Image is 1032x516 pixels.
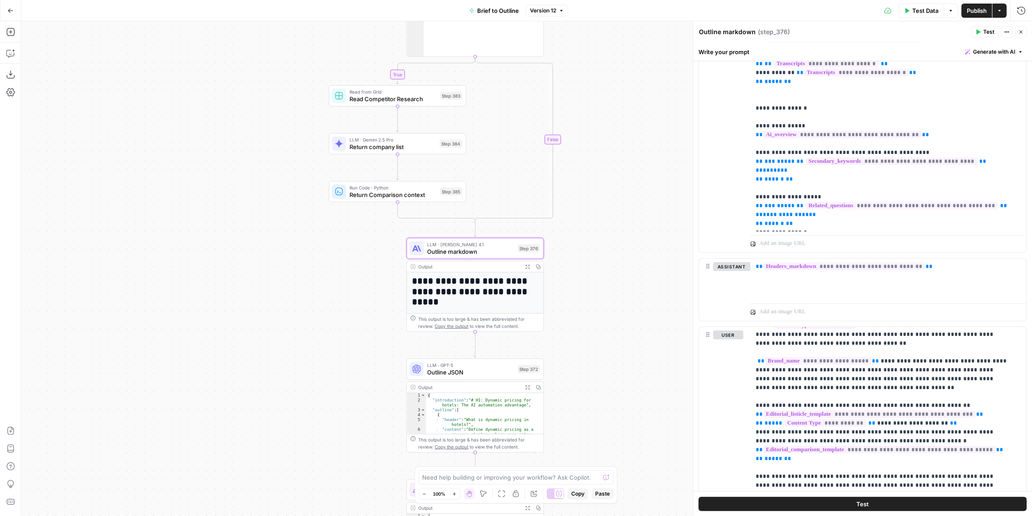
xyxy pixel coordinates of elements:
span: Read from Grid [349,88,436,95]
span: Toggle code folding, rows 1 through 96 [420,393,425,398]
span: Copy the output [435,323,468,329]
div: LLM · GPT-5Outline JSONStep 372Output{ "introduction":"# H1: Dynamic pricing for hotels: The AI a... [406,358,544,453]
span: Generate with AI [973,48,1015,56]
button: Version 12 [526,5,568,16]
div: 6 [407,427,426,496]
div: Step 372 [518,365,540,373]
div: Run Code · PythonReturn Comparison contextStep 385 [329,181,466,202]
div: 1 [407,393,426,398]
div: Read from GridRead Competitor ResearchStep 383 [329,85,466,106]
button: Test Data [899,4,944,18]
div: Step 385 [440,188,462,196]
button: assistant [713,262,750,271]
span: Test Data [912,6,938,15]
div: 4 [407,413,426,418]
button: Test [971,26,998,38]
div: Output [418,263,519,270]
g: Edge from step_382-conditional-end to step_376 [474,221,476,237]
g: Edge from step_385 to step_382-conditional-end [397,202,475,223]
div: 3 [407,408,426,413]
span: Paste [595,490,610,498]
button: Generate with AI [961,46,1027,58]
g: Edge from step_382 to step_382-conditional-end [475,56,553,223]
span: Copy [571,490,585,498]
div: 2 [407,398,426,408]
button: Paste [592,488,613,500]
div: Write your prompt [693,43,1032,61]
span: Copy the output [435,444,468,449]
span: Toggle code folding, rows 4 through 21 [420,413,425,418]
div: LLM · Gemini 2.5 ProReturn company listStep 384 [329,133,466,154]
div: 5 [407,418,426,427]
span: LLM · GPT-5 [427,362,514,369]
span: 100% [433,490,446,497]
button: Copy [568,488,588,500]
span: Outline JSON [427,368,514,377]
div: This output is too large & has been abbreviated for review. to view the full content. [418,436,540,450]
div: assistant [699,259,743,321]
span: Test [983,28,994,36]
g: Edge from step_382 to step_383 [396,56,475,84]
span: Outline markdown [427,247,514,256]
div: This output is too large & has been abbreviated for review. to view the full content. [418,315,540,330]
g: Edge from step_384 to step_385 [396,154,399,180]
button: Test [698,496,1027,511]
button: Publish [961,4,992,18]
span: Toggle code folding, rows 3 through 95 [420,408,425,413]
div: Output [418,384,519,391]
textarea: Outline markdown [699,28,756,36]
span: Test [856,499,869,508]
g: Edge from step_376 to step_372 [474,331,476,358]
div: Step 383 [440,92,462,100]
span: Publish [967,6,987,15]
span: LLM · [PERSON_NAME] 4.1 [427,241,514,248]
button: user [713,331,743,339]
span: Version 12 [530,7,556,15]
span: Run Code · Python [349,184,436,191]
button: Brief to Outline [464,4,524,18]
div: Output [418,504,519,512]
span: Read Competitor Research [349,95,436,103]
div: Step 376 [518,244,540,252]
g: Edge from step_372 to step_340 [474,452,476,478]
div: Step 384 [439,140,462,148]
span: Return Comparison context [349,190,436,199]
span: Return company list [349,142,436,151]
span: Brief to Outline [477,6,519,15]
span: ( step_376 ) [758,28,790,36]
g: Edge from step_383 to step_384 [396,106,399,132]
span: LLM · Gemini 2.5 Pro [349,136,436,143]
